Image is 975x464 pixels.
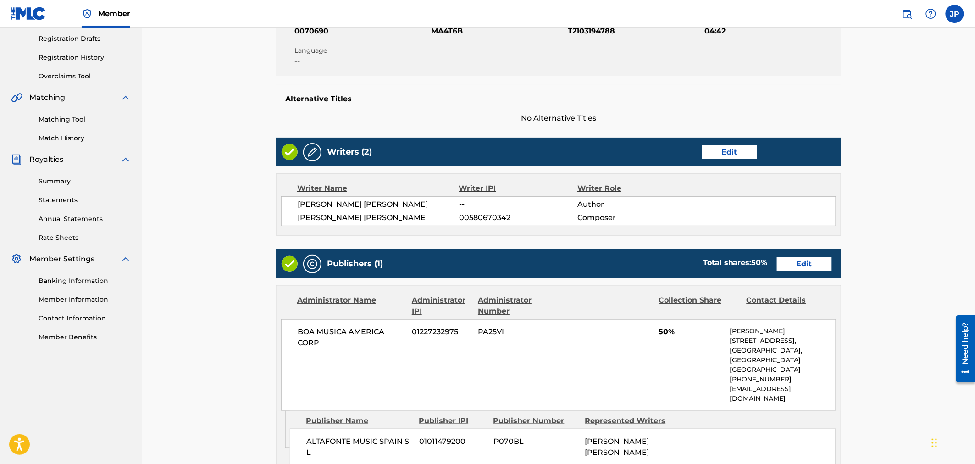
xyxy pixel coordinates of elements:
[120,254,131,265] img: expand
[306,436,412,458] span: ALTAFONTE MUSIC SPAIN S L
[478,326,559,337] span: PA25VI
[285,94,832,104] h5: Alternative Titles
[298,199,459,210] span: [PERSON_NAME] [PERSON_NAME]
[493,415,578,426] div: Publisher Number
[39,133,131,143] a: Match History
[730,326,836,336] p: [PERSON_NAME]
[730,336,836,346] p: [STREET_ADDRESS],
[478,295,559,317] div: Administrator Number
[29,254,94,265] span: Member Settings
[922,5,940,23] div: Help
[98,8,130,19] span: Member
[747,295,827,317] div: Contact Details
[327,147,372,157] h5: Writers (2)
[419,436,487,447] span: 01011479200
[702,145,757,159] a: Edit
[577,199,685,210] span: Author
[11,254,22,265] img: Member Settings
[459,183,578,194] div: Writer IPI
[82,8,93,19] img: Top Rightsholder
[946,5,964,23] div: User Menu
[925,8,936,19] img: help
[307,147,318,158] img: Writers
[902,8,913,19] img: search
[39,177,131,186] a: Summary
[276,113,841,124] span: No Alternative Titles
[307,259,318,270] img: Publishers
[659,326,723,337] span: 50%
[577,183,685,194] div: Writer Role
[11,92,22,103] img: Matching
[306,415,412,426] div: Publisher Name
[294,55,429,66] span: --
[11,7,46,20] img: MLC Logo
[11,154,22,165] img: Royalties
[932,429,937,457] div: Arrastrar
[431,26,565,37] span: MA4T6B
[929,420,975,464] iframe: Chat Widget
[752,258,768,267] span: 50 %
[419,415,486,426] div: Publisher IPI
[659,295,740,317] div: Collection Share
[898,5,916,23] a: Public Search
[298,212,459,223] span: [PERSON_NAME] [PERSON_NAME]
[412,295,471,317] div: Administrator IPI
[929,420,975,464] div: Widget de chat
[704,26,839,37] span: 04:42
[39,214,131,224] a: Annual Statements
[730,375,836,384] p: [PHONE_NUMBER]
[282,256,298,272] img: Valid
[568,26,702,37] span: T2103194788
[39,233,131,243] a: Rate Sheets
[39,115,131,124] a: Matching Tool
[493,436,578,447] span: P070BL
[297,183,459,194] div: Writer Name
[298,326,405,348] span: BOA MUSICA AMERICA CORP
[282,144,298,160] img: Valid
[294,26,429,37] span: 0070690
[730,384,836,403] p: [EMAIL_ADDRESS][DOMAIN_NAME]
[39,195,131,205] a: Statements
[459,199,577,210] span: --
[39,72,131,81] a: Overclaims Tool
[39,276,131,286] a: Banking Information
[39,34,131,44] a: Registration Drafts
[39,53,131,62] a: Registration History
[29,92,65,103] span: Matching
[327,259,383,269] h5: Publishers (1)
[120,92,131,103] img: expand
[39,332,131,342] a: Member Benefits
[412,326,471,337] span: 01227232975
[29,154,63,165] span: Royalties
[585,437,649,457] span: [PERSON_NAME] [PERSON_NAME]
[730,365,836,375] p: [GEOGRAPHIC_DATA]
[297,295,405,317] div: Administrator Name
[294,46,429,55] span: Language
[730,346,836,365] p: [GEOGRAPHIC_DATA], [GEOGRAPHIC_DATA]
[577,212,685,223] span: Composer
[459,212,577,223] span: 00580670342
[39,314,131,323] a: Contact Information
[949,312,975,386] iframe: Resource Center
[585,415,670,426] div: Represented Writers
[39,295,131,304] a: Member Information
[777,257,832,271] a: Edit
[120,154,131,165] img: expand
[703,257,768,268] div: Total shares:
